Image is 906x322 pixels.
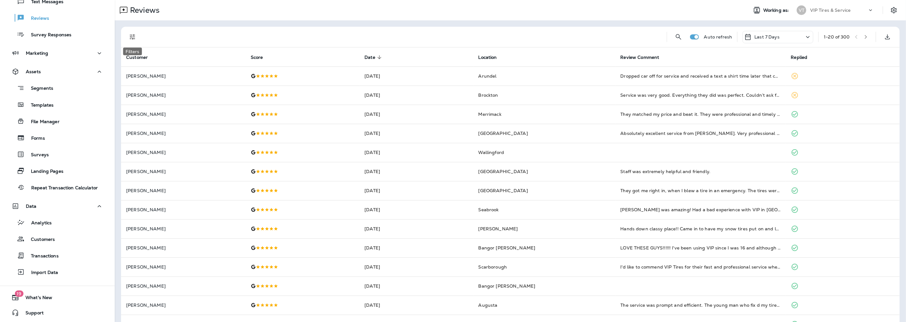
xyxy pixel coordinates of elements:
[478,130,528,136] span: [GEOGRAPHIC_DATA]
[478,264,507,270] span: Scarborough
[25,152,49,158] p: Surveys
[251,54,271,60] span: Score
[478,283,536,289] span: Bangor [PERSON_NAME]
[6,216,108,229] button: Analytics
[126,226,241,231] p: [PERSON_NAME]
[126,245,241,250] p: [PERSON_NAME]
[359,162,473,181] td: [DATE]
[6,47,108,59] button: Marketing
[6,65,108,78] button: Assets
[6,200,108,213] button: Data
[6,181,108,194] button: Repeat Transaction Calculator
[126,73,241,79] p: [PERSON_NAME]
[478,169,528,174] span: [GEOGRAPHIC_DATA]
[25,270,58,276] p: Import Data
[478,55,497,60] span: Location
[621,168,781,175] div: Staff was extremely helpful and friendly.
[621,55,659,60] span: Review Comment
[25,136,45,142] p: Forms
[359,238,473,257] td: [DATE]
[126,283,241,289] p: [PERSON_NAME]
[359,257,473,276] td: [DATE]
[127,5,160,15] p: Reviews
[25,102,54,108] p: Templates
[6,115,108,128] button: File Manager
[26,69,41,74] p: Assets
[359,124,473,143] td: [DATE]
[19,310,44,318] span: Support
[359,200,473,219] td: [DATE]
[25,169,63,175] p: Landing Pages
[25,119,60,125] p: File Manager
[251,55,263,60] span: Score
[126,112,241,117] p: [PERSON_NAME]
[6,11,108,24] button: Reviews
[763,8,790,13] span: Working as:
[25,253,59,259] p: Transactions
[123,48,142,55] div: Filters
[126,150,241,155] p: [PERSON_NAME]
[478,188,528,193] span: [GEOGRAPHIC_DATA]
[621,54,668,60] span: Review Comment
[824,34,850,39] div: 1 - 20 of 300
[364,54,384,60] span: Date
[6,306,108,319] button: Support
[359,66,473,86] td: [DATE]
[881,31,894,43] button: Export as CSV
[791,55,808,60] span: Replied
[6,131,108,144] button: Forms
[15,290,23,297] span: 19
[359,296,473,315] td: [DATE]
[478,73,497,79] span: Arundel
[359,181,473,200] td: [DATE]
[19,295,52,303] span: What's New
[6,249,108,262] button: Transactions
[6,265,108,279] button: Import Data
[478,245,536,251] span: Bangor [PERSON_NAME]
[478,226,518,232] span: [PERSON_NAME]
[25,185,98,191] p: Repeat Transaction Calculator
[126,188,241,193] p: [PERSON_NAME]
[672,31,685,43] button: Search Reviews
[621,264,781,270] div: I'd like to commend VIP Tires for their fast and professional service when I was in a bind. I dro...
[797,5,806,15] div: VT
[25,86,53,92] p: Segments
[126,264,241,269] p: [PERSON_NAME]
[621,245,781,251] div: LOVE THESE GUYS!!!!!! I've been using VIP since I was 16 and although their prices MIGHT be a tad...
[621,226,781,232] div: Hands down classy place!! Came in to have my snow tires put on and left. Called a few hours after...
[359,105,473,124] td: [DATE]
[810,8,851,13] p: VIP Tires & Service
[359,276,473,296] td: [DATE]
[621,73,781,79] div: Dropped car off for service and received a text a shirt time later that car was ready for pickup....
[26,51,48,56] p: Marketing
[6,28,108,41] button: Survey Responses
[791,54,816,60] span: Replied
[126,207,241,212] p: [PERSON_NAME]
[478,92,498,98] span: Brockton
[478,150,504,155] span: Wallingford
[478,302,498,308] span: Augusta
[621,130,781,136] div: Absolutely excellent service from glen. Very professional and well spoken. Would highly recommend...
[888,4,900,16] button: Settings
[126,55,148,60] span: Customer
[478,54,505,60] span: Location
[25,220,52,226] p: Analytics
[6,232,108,246] button: Customers
[25,32,71,38] p: Survey Responses
[126,54,156,60] span: Customer
[621,92,781,98] div: Service was very good. Everything they did was perfect. Couldn’t ask for better.
[364,55,375,60] span: Date
[754,34,780,39] p: Last 7 Days
[621,187,781,194] div: They got me right in, when I blew a tire in an emergency. The tires were changed in 2 hours. He g...
[478,207,499,213] span: Seabrook
[126,93,241,98] p: [PERSON_NAME]
[126,31,139,43] button: Filters
[6,164,108,178] button: Landing Pages
[6,291,108,304] button: 19What's New
[26,204,37,209] p: Data
[25,16,49,22] p: Reviews
[6,148,108,161] button: Surveys
[704,34,732,39] p: Auto refresh
[25,237,55,243] p: Customers
[6,81,108,95] button: Segments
